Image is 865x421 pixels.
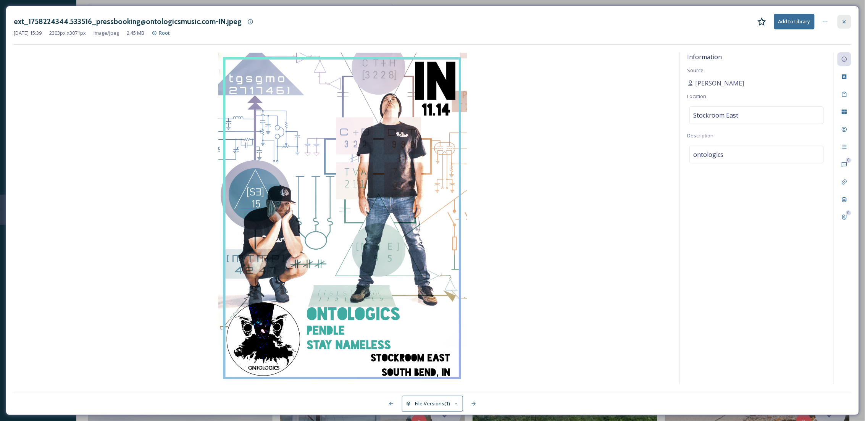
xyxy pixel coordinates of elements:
h3: ext_1758224344.533516_pressbooking@ontologicsmusic.com-IN.jpeg [14,16,242,27]
span: Stockroom East [694,111,739,120]
button: File Versions(1) [402,396,463,411]
span: Root [159,29,170,36]
span: Description [687,132,714,139]
div: 0 [846,158,851,163]
span: Source [687,67,704,74]
span: [DATE] 15:39 [14,29,42,37]
span: Information [687,53,722,61]
span: [PERSON_NAME] [696,79,744,88]
img: pressbooking%40ontologicsmusic.com-IN.jpeg [14,53,672,384]
span: Location [687,93,707,100]
span: 2.45 MB [127,29,144,37]
span: 2303 px x 3071 px [49,29,86,37]
span: ontologics [694,150,724,159]
div: 0 [846,210,851,216]
span: image/jpeg [94,29,119,37]
button: Add to Library [774,14,815,29]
